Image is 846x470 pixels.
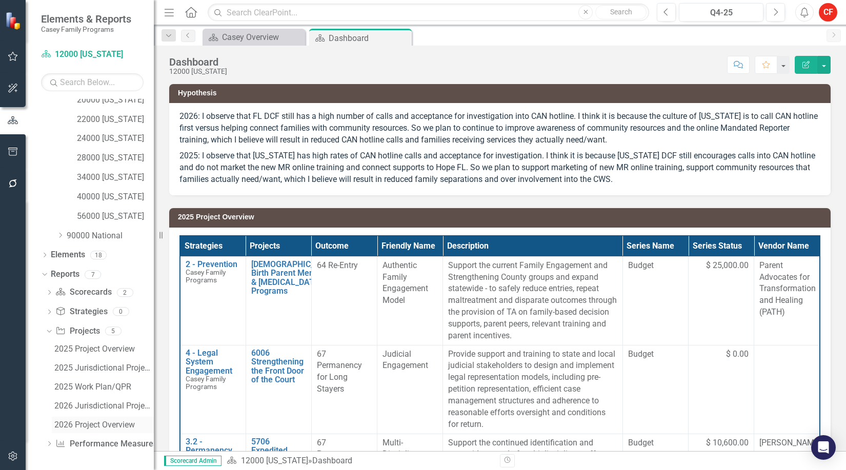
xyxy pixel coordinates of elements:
[317,260,358,270] span: 64 Re-Entry
[5,11,23,29] img: ClearPoint Strategy
[706,260,749,272] span: $ 25,000.00
[754,256,820,345] td: Double-Click to Edit
[241,456,308,465] a: 12000 [US_STATE]
[67,230,154,242] a: 90000 National
[227,455,492,467] div: »
[726,349,749,360] span: $ 0.00
[186,349,240,376] a: 4 - Legal System Engagement
[52,341,154,357] a: 2025 Project Overview
[759,260,816,317] span: Parent Advocates for Transformation and Healing (PATH)
[77,133,154,145] a: 24000 [US_STATE]
[54,420,154,430] div: 2026 Project Overview
[54,363,154,373] div: 2025 Jurisdictional Projects Assessment
[179,148,820,186] p: 2025: I observe that [US_STATE] has high rates of CAN hotline calls and acceptance for investigat...
[377,256,443,345] td: Double-Click to Edit
[754,345,820,434] td: Double-Click to Edit
[85,270,101,279] div: 7
[77,211,154,222] a: 56000 [US_STATE]
[682,7,760,19] div: Q4-25
[251,349,306,384] a: 6006 Strengthening the Front Door of the Court
[52,360,154,376] a: 2025 Jurisdictional Projects Assessment
[169,56,227,68] div: Dashboard
[90,251,107,259] div: 18
[41,49,144,60] a: 12000 [US_STATE]
[622,256,688,345] td: Double-Click to Edit
[205,31,303,44] a: Casey Overview
[51,269,79,280] a: Reports
[55,287,111,298] a: Scorecards
[186,437,240,455] a: 3.2 - Permanency
[222,31,303,44] div: Casey Overview
[164,456,221,466] span: Scorecard Admin
[180,345,246,434] td: Double-Click to Edit Right Click for Context Menu
[246,256,311,345] td: Double-Click to Edit Right Click for Context Menu
[180,256,246,345] td: Double-Click to Edit Right Click for Context Menu
[628,349,683,360] span: Budget
[186,375,226,391] span: Casey Family Programs
[311,256,377,345] td: Double-Click to Edit
[208,4,649,22] input: Search ClearPoint...
[77,191,154,203] a: 40000 [US_STATE]
[54,401,154,411] div: 2026 Jurisdictional Projects Assessment
[311,345,377,434] td: Double-Click to Edit
[41,13,131,25] span: Elements & Reports
[628,437,683,449] span: Budget
[54,382,154,392] div: 2025 Work Plan/QPR
[448,349,617,431] p: Provide support and training to state and local judicial stakeholders to design and implement leg...
[77,152,154,164] a: 28000 [US_STATE]
[54,344,154,354] div: 2025 Project Overview
[382,260,428,305] span: Authentic Family Engagement Model
[595,5,647,19] button: Search
[41,73,144,91] input: Search Below...
[689,345,754,434] td: Double-Click to Edit
[113,308,129,316] div: 0
[759,438,821,447] span: [PERSON_NAME]
[178,89,825,97] h3: Hypothesis
[77,172,154,183] a: 34000 [US_STATE]
[186,268,226,284] span: Casey Family Programs
[179,111,820,148] p: 2026: I observe that FL DCF still has a high number of calls and acceptance for investigation int...
[448,260,617,342] p: Support the current Family Engagement and Strengthening County groups and expand statewide - to s...
[246,345,311,434] td: Double-Click to Edit Right Click for Context Menu
[628,260,683,272] span: Budget
[819,3,837,22] button: CF
[169,68,227,75] div: 12000 [US_STATE]
[622,345,688,434] td: Double-Click to Edit
[382,349,428,371] span: Judicial Engagement
[689,256,754,345] td: Double-Click to Edit
[105,327,122,336] div: 5
[443,256,623,345] td: Double-Click to Edit
[706,437,749,449] span: $ 10,600.00
[377,345,443,434] td: Double-Click to Edit
[77,114,154,126] a: 22000 [US_STATE]
[811,435,836,460] div: Open Intercom Messenger
[55,306,107,318] a: Strategies
[117,288,133,297] div: 2
[443,345,623,434] td: Double-Click to Edit
[251,260,337,296] a: [DEMOGRAPHIC_DATA] Birth Parent Mentoring & [MEDICAL_DATA] Programs
[55,325,99,337] a: Projects
[52,379,154,395] a: 2025 Work Plan/QPR
[41,25,131,33] small: Casey Family Programs
[679,3,763,22] button: Q4-25
[610,8,632,16] span: Search
[52,417,154,433] a: 2026 Project Overview
[186,260,240,269] a: 2 - Prevention
[77,94,154,106] a: 20000 [US_STATE]
[329,32,409,45] div: Dashboard
[312,456,352,465] div: Dashboard
[317,349,362,394] span: 67 Permanency for Long Stayers
[55,438,157,450] a: Performance Measures
[52,398,154,414] a: 2026 Jurisdictional Projects Assessment
[51,249,85,261] a: Elements
[178,213,825,221] h3: 2025 Project Overview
